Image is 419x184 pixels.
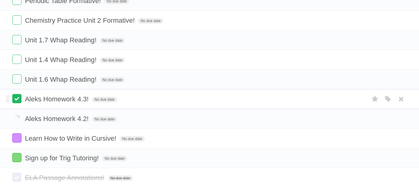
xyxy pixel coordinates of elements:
span: Chemistry Practice Unit 2 Formative! [25,17,136,24]
span: No due date [138,18,163,24]
span: ELA Passage Annotations! [25,174,106,182]
label: Done [12,55,21,64]
span: No due date [100,57,125,63]
span: No due date [108,175,133,181]
label: Done [12,15,21,25]
label: Done [12,74,21,84]
span: Unit 1.4 Whap Reading! [25,56,98,64]
label: Done [12,94,21,103]
span: No due date [120,136,144,142]
span: No due date [92,97,117,102]
span: No due date [102,156,127,161]
label: Done [12,133,21,143]
span: Learn How to Write in Cursive! [25,135,118,142]
span: Unit 1.6 Whap Reading! [25,76,98,83]
label: Done [12,114,21,123]
label: Done [12,153,21,162]
span: No due date [100,77,125,83]
span: Aleks Homework 4.2! [25,115,90,123]
label: Done [12,173,21,182]
span: Sign up for Trig Tutoring! [25,154,100,162]
label: Done [12,35,21,44]
label: Star task [369,94,381,104]
span: No due date [92,116,117,122]
span: Aleks Homework 4.3! [25,95,90,103]
span: No due date [100,38,125,43]
span: Unit 1.7 Whap Reading! [25,36,98,44]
